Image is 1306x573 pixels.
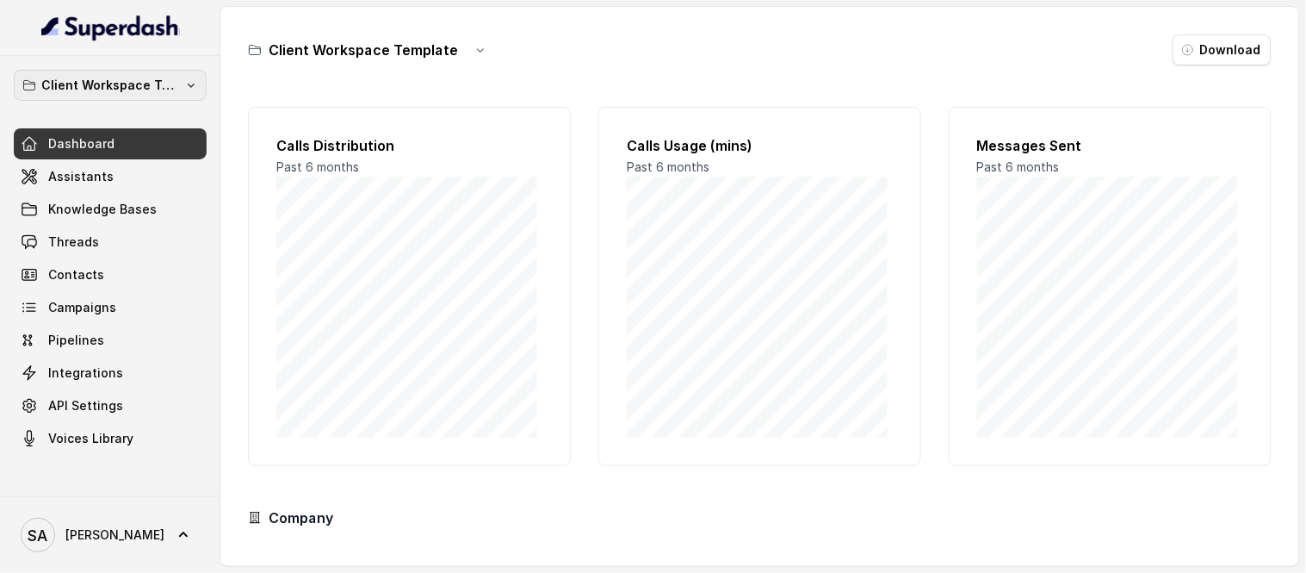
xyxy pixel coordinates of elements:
h3: Client Workspace Template [269,40,458,60]
a: Knowledge Bases [14,194,207,225]
a: Dashboard [14,128,207,159]
a: Campaigns [14,292,207,323]
span: Past 6 months [627,159,709,174]
span: Threads [48,234,99,251]
span: Dashboard [48,135,115,153]
a: Integrations [14,358,207,389]
span: Past 6 months [276,159,359,174]
a: Contacts [14,259,207,290]
a: Assistants [14,161,207,192]
img: light.svg [41,14,180,41]
span: Contacts [48,266,104,283]
span: API Settings [48,397,123,414]
span: Integrations [48,364,123,382]
span: Voices Library [48,430,133,447]
button: Download [1173,34,1272,65]
a: API Settings [14,390,207,421]
h2: Calls Usage (mins) [627,135,893,156]
button: Client Workspace Template [14,70,207,101]
h3: Company [269,508,333,528]
text: SA [28,526,48,545]
p: Client Workspace Template [41,75,179,96]
span: Assistants [48,168,114,185]
span: Past 6 months [977,159,1060,174]
a: Voices Library [14,423,207,454]
a: [PERSON_NAME] [14,511,207,559]
a: Threads [14,227,207,258]
span: Pipelines [48,332,104,349]
span: Knowledge Bases [48,201,157,218]
h2: Messages Sent [977,135,1243,156]
span: Campaigns [48,299,116,316]
a: Pipelines [14,325,207,356]
span: [PERSON_NAME] [65,526,164,544]
h2: Calls Distribution [276,135,542,156]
